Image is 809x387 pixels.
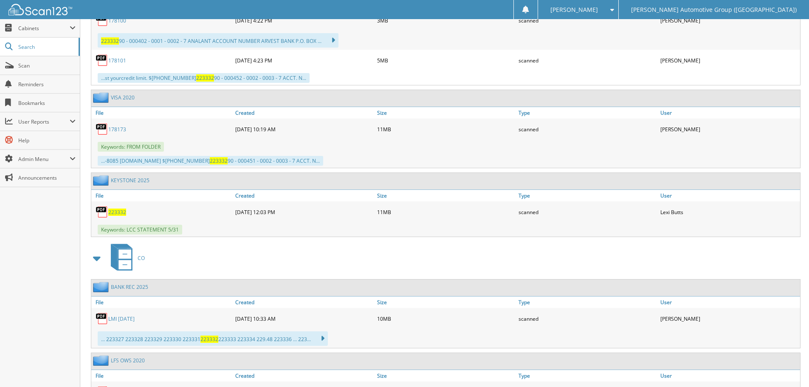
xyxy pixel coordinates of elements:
[200,336,218,343] span: 223332
[96,123,108,136] img: PDF.png
[108,209,126,216] a: 223332
[18,25,70,32] span: Cabinets
[18,99,76,107] span: Bookmarks
[18,174,76,181] span: Announcements
[233,121,375,138] div: [DATE] 10:19 AM
[516,297,658,308] a: Type
[375,370,517,381] a: Size
[516,121,658,138] div: scanned
[91,107,233,119] a: File
[93,175,111,186] img: folder2.png
[108,57,126,64] a: 178101
[375,52,517,69] div: 5MB
[233,297,375,308] a: Created
[210,157,228,164] span: 223332
[375,107,517,119] a: Size
[96,54,108,67] img: PDF.png
[658,12,800,29] div: [PERSON_NAME]
[233,190,375,201] a: Created
[106,241,145,275] a: CO
[98,331,328,346] div: ... 223327 223328 223329 223330 223331 223333 223334 229.48 223336 ... 223...
[91,190,233,201] a: File
[101,37,119,45] span: 223332
[18,43,74,51] span: Search
[233,203,375,220] div: [DATE] 12:03 PM
[233,12,375,29] div: [DATE] 4:22 PM
[658,310,800,327] div: [PERSON_NAME]
[658,297,800,308] a: User
[516,52,658,69] div: scanned
[233,107,375,119] a: Created
[96,206,108,218] img: PDF.png
[516,203,658,220] div: scanned
[516,107,658,119] a: Type
[375,12,517,29] div: 3MB
[516,190,658,201] a: Type
[93,355,111,366] img: folder2.png
[375,203,517,220] div: 11MB
[93,282,111,292] img: folder2.png
[516,12,658,29] div: scanned
[96,312,108,325] img: PDF.png
[111,94,135,101] a: VISA 2020
[233,310,375,327] div: [DATE] 10:33 AM
[18,62,76,69] span: Scan
[233,52,375,69] div: [DATE] 4:23 PM
[516,310,658,327] div: scanned
[233,370,375,381] a: Created
[18,137,76,144] span: Help
[631,7,797,12] span: [PERSON_NAME] Automotive Group ([GEOGRAPHIC_DATA])
[658,203,800,220] div: Lexi Butts
[658,107,800,119] a: User
[111,283,148,291] a: BANK REC 2025
[108,126,126,133] a: 178173
[516,370,658,381] a: Type
[108,315,135,322] a: LMI [DATE]
[98,142,164,152] span: Keywords: FROM FOLDER
[375,310,517,327] div: 10MB
[96,14,108,27] img: PDF.png
[658,190,800,201] a: User
[98,156,323,166] div: ...-8085 [DOMAIN_NAME] $[PHONE_NUMBER] 90 - 000451 - 0002 - 0003 - 7 ACCT. N...
[111,357,145,364] a: LFS OWS 2020
[550,7,598,12] span: [PERSON_NAME]
[196,74,214,82] span: 223332
[91,370,233,381] a: File
[767,346,809,387] iframe: Chat Widget
[91,297,233,308] a: File
[375,190,517,201] a: Size
[138,254,145,262] span: CO
[375,121,517,138] div: 11MB
[18,118,70,125] span: User Reports
[18,155,70,163] span: Admin Menu
[98,225,182,234] span: Keywords: LCC STATEMENT 5/31
[375,297,517,308] a: Size
[111,177,149,184] a: KEYSTONE 2025
[98,33,338,48] div: 90 - 000402 - 0001 - 0002 - 7 ANALANT ACCOUNT NUMBER ARVEST BANK P.O. BOX ...
[658,52,800,69] div: [PERSON_NAME]
[108,17,126,24] a: 178100
[658,370,800,381] a: User
[93,92,111,103] img: folder2.png
[8,4,72,15] img: scan123-logo-white.svg
[98,73,310,83] div: ...st yourcredit limit. $[PHONE_NUMBER] 90 - 000452 - 0002 - 0003 - 7 ACCT. N...
[18,81,76,88] span: Reminders
[658,121,800,138] div: [PERSON_NAME]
